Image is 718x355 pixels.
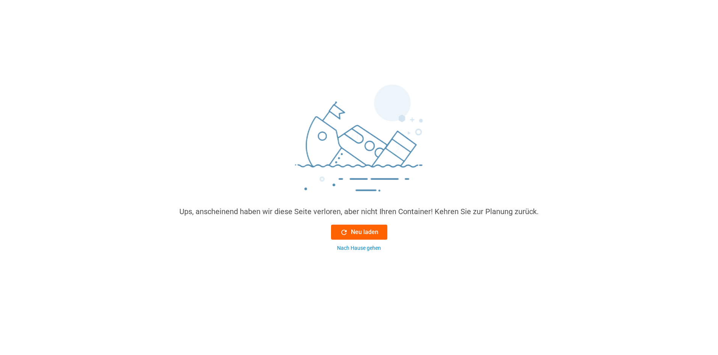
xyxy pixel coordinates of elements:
[337,245,381,251] font: Nach Hause gehen
[351,228,378,236] font: Neu laden
[331,244,387,252] button: Nach Hause gehen
[331,225,387,240] button: Neu laden
[247,81,472,206] img: sinking_ship.png
[179,207,539,216] font: Ups, anscheinend haben wir diese Seite verloren, aber nicht Ihren Container! Kehren Sie zur Planu...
